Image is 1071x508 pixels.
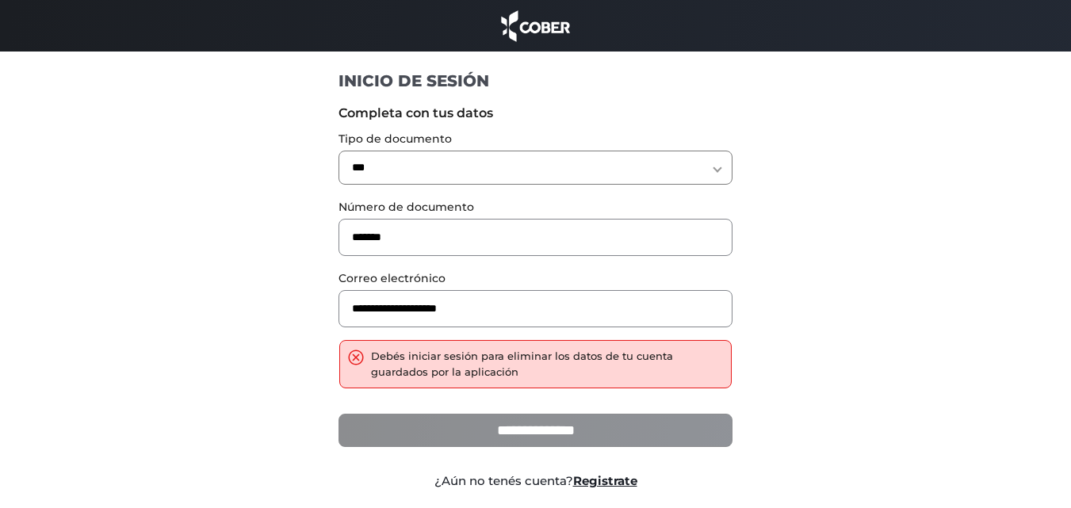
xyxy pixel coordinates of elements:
[497,8,575,44] img: cober_marca.png
[371,349,723,380] div: Debés iniciar sesión para eliminar los datos de tu cuenta guardados por la aplicación
[339,131,732,147] label: Tipo de documento
[339,104,732,123] label: Completa con tus datos
[327,472,744,491] div: ¿Aún no tenés cuenta?
[573,473,637,488] a: Registrate
[339,199,732,216] label: Número de documento
[339,270,732,287] label: Correo electrónico
[339,71,732,91] h1: INICIO DE SESIÓN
